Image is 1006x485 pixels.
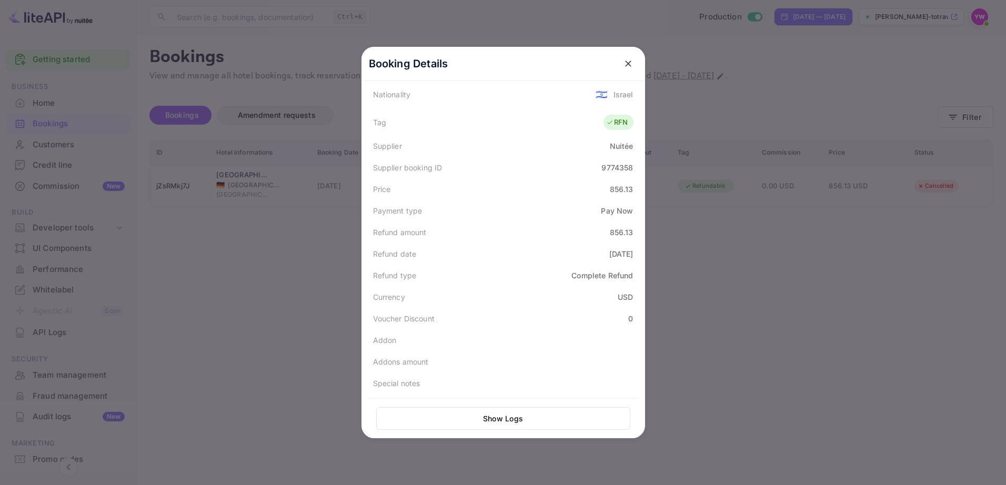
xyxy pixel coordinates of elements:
[369,56,448,72] p: Booking Details
[373,89,411,100] div: Nationality
[610,140,633,151] div: Nuitée
[571,270,633,281] div: Complete Refund
[376,407,630,430] button: Show Logs
[373,117,386,128] div: Tag
[373,270,417,281] div: Refund type
[373,227,427,238] div: Refund amount
[373,356,429,367] div: Addons amount
[373,184,391,195] div: Price
[619,54,638,73] button: close
[618,291,633,302] div: USD
[373,313,435,324] div: Voucher Discount
[610,227,633,238] div: 856.13
[628,313,633,324] div: 0
[610,184,633,195] div: 856.13
[373,248,417,259] div: Refund date
[373,162,442,173] div: Supplier booking ID
[373,291,405,302] div: Currency
[373,335,397,346] div: Addon
[606,117,628,128] div: RFN
[373,205,422,216] div: Payment type
[613,89,633,100] div: Israel
[373,140,402,151] div: Supplier
[609,248,633,259] div: [DATE]
[373,378,420,389] div: Special notes
[601,205,633,216] div: Pay Now
[596,85,608,104] span: United States
[601,162,633,173] div: 9774358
